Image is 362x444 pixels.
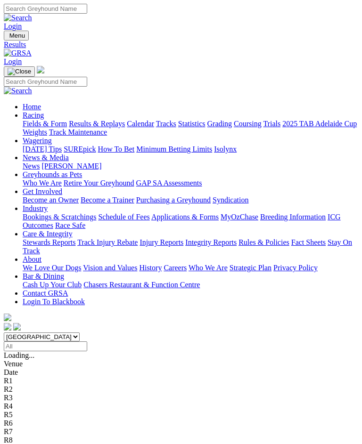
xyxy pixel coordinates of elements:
[83,281,200,289] a: Chasers Restaurant & Function Centre
[23,179,62,187] a: Who We Are
[23,137,52,145] a: Wagering
[260,213,326,221] a: Breeding Information
[4,428,358,436] div: R7
[136,179,202,187] a: GAP SA Assessments
[4,419,358,428] div: R6
[98,213,149,221] a: Schedule of Fees
[23,238,358,255] div: Care & Integrity
[139,264,162,272] a: History
[23,213,341,229] a: ICG Outcomes
[23,213,358,230] div: Industry
[23,238,75,246] a: Stewards Reports
[4,377,358,385] div: R1
[23,238,352,255] a: Stay On Track
[4,66,35,77] button: Toggle navigation
[23,187,62,195] a: Get Involved
[23,145,358,153] div: Wagering
[37,66,44,73] img: logo-grsa-white.png
[81,196,134,204] a: Become a Trainer
[23,128,47,136] a: Weights
[23,264,358,272] div: About
[64,179,134,187] a: Retire Your Greyhound
[69,120,125,128] a: Results & Replays
[4,22,22,30] a: Login
[151,213,219,221] a: Applications & Forms
[213,196,248,204] a: Syndication
[49,128,107,136] a: Track Maintenance
[9,32,25,39] span: Menu
[55,221,85,229] a: Race Safe
[23,111,44,119] a: Racing
[4,4,87,14] input: Search
[4,31,29,40] button: Toggle navigation
[4,87,32,95] img: Search
[4,77,87,87] input: Search
[23,196,358,204] div: Get Involved
[23,298,85,306] a: Login To Blackbook
[23,145,62,153] a: [DATE] Tips
[263,120,280,128] a: Trials
[4,394,358,402] div: R3
[23,196,79,204] a: Become an Owner
[23,153,69,161] a: News & Media
[178,120,206,128] a: Statistics
[23,162,358,170] div: News & Media
[23,281,358,289] div: Bar & Dining
[4,360,358,368] div: Venue
[4,385,358,394] div: R2
[156,120,176,128] a: Tracks
[136,196,211,204] a: Purchasing a Greyhound
[23,289,68,297] a: Contact GRSA
[98,145,135,153] a: How To Bet
[164,264,187,272] a: Careers
[64,145,96,153] a: SUREpick
[41,162,101,170] a: [PERSON_NAME]
[23,230,73,238] a: Care & Integrity
[13,323,21,331] img: twitter.svg
[23,281,82,289] a: Cash Up Your Club
[185,238,237,246] a: Integrity Reports
[291,238,326,246] a: Fact Sheets
[23,120,358,137] div: Racing
[8,68,31,75] img: Close
[23,170,82,178] a: Greyhounds as Pets
[23,162,40,170] a: News
[4,411,358,419] div: R5
[4,57,22,65] a: Login
[23,213,96,221] a: Bookings & Scratchings
[207,120,232,128] a: Grading
[127,120,154,128] a: Calendar
[230,264,271,272] a: Strategic Plan
[273,264,318,272] a: Privacy Policy
[4,323,11,331] img: facebook.svg
[282,120,357,128] a: 2025 TAB Adelaide Cup
[234,120,262,128] a: Coursing
[4,49,32,57] img: GRSA
[4,314,11,321] img: logo-grsa-white.png
[189,264,228,272] a: Who We Are
[4,341,87,351] input: Select date
[83,264,137,272] a: Vision and Values
[23,204,48,212] a: Industry
[140,238,183,246] a: Injury Reports
[4,368,358,377] div: Date
[4,402,358,411] div: R4
[23,179,358,187] div: Greyhounds as Pets
[4,14,32,22] img: Search
[239,238,289,246] a: Rules & Policies
[23,255,41,263] a: About
[136,145,212,153] a: Minimum Betting Limits
[214,145,237,153] a: Isolynx
[4,40,358,49] a: Results
[23,120,67,128] a: Fields & Form
[4,351,34,359] span: Loading...
[23,272,64,280] a: Bar & Dining
[77,238,138,246] a: Track Injury Rebate
[23,103,41,111] a: Home
[23,264,81,272] a: We Love Our Dogs
[221,213,258,221] a: MyOzChase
